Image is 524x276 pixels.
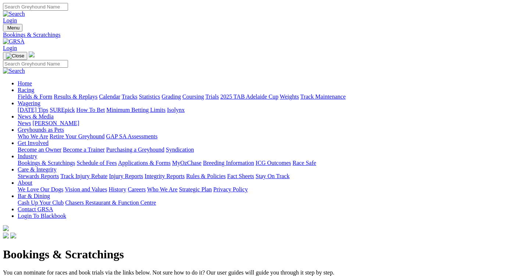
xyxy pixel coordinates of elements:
a: Rules & Policies [186,173,226,179]
p: You can nominate for races and book trials via the links below. Not sure how to do it? Our user g... [3,269,521,276]
div: Get Involved [18,146,521,153]
a: Cash Up Your Club [18,199,64,206]
a: Fields & Form [18,93,52,100]
a: Fact Sheets [227,173,254,179]
a: Grading [162,93,181,100]
img: twitter.svg [10,233,16,238]
a: News [18,120,31,126]
a: Privacy Policy [213,186,248,192]
a: Login [3,45,17,51]
a: Get Involved [18,140,49,146]
a: Become an Owner [18,146,61,153]
a: Isolynx [167,107,185,113]
a: Schedule of Fees [76,160,117,166]
div: News & Media [18,120,521,127]
a: [DATE] Tips [18,107,48,113]
a: Careers [128,186,146,192]
img: Search [3,11,25,17]
a: Stewards Reports [18,173,59,179]
a: Login [3,17,17,24]
a: We Love Our Dogs [18,186,63,192]
input: Search [3,60,68,68]
a: How To Bet [76,107,105,113]
a: Track Injury Rebate [60,173,107,179]
a: Bookings & Scratchings [18,160,75,166]
a: Greyhounds as Pets [18,127,64,133]
a: SUREpick [50,107,75,113]
a: Coursing [182,93,204,100]
img: GRSA [3,38,25,45]
img: logo-grsa-white.png [3,225,9,231]
a: Who We Are [18,133,48,139]
a: News & Media [18,113,54,120]
div: Care & Integrity [18,173,521,180]
a: Industry [18,153,37,159]
a: Injury Reports [109,173,143,179]
a: Strategic Plan [179,186,212,192]
button: Toggle navigation [3,52,27,60]
img: facebook.svg [3,233,9,238]
a: GAP SA Assessments [106,133,158,139]
a: Breeding Information [203,160,254,166]
a: Integrity Reports [145,173,185,179]
div: Greyhounds as Pets [18,133,521,140]
img: logo-grsa-white.png [29,52,35,57]
a: Vision and Values [65,186,107,192]
a: Wagering [18,100,40,106]
a: Bar & Dining [18,193,50,199]
h1: Bookings & Scratchings [3,248,521,261]
a: Stay On Track [256,173,289,179]
a: Who We Are [147,186,178,192]
button: Toggle navigation [3,24,22,32]
div: Wagering [18,107,521,113]
a: Retire Your Greyhound [50,133,105,139]
a: Login To Blackbook [18,213,66,219]
a: Purchasing a Greyhound [106,146,164,153]
a: Bookings & Scratchings [3,32,521,38]
div: Industry [18,160,521,166]
input: Search [3,3,68,11]
div: Racing [18,93,521,100]
div: Bar & Dining [18,199,521,206]
a: 2025 TAB Adelaide Cup [220,93,278,100]
a: Tracks [122,93,138,100]
div: About [18,186,521,193]
a: Care & Integrity [18,166,57,173]
a: Trials [205,93,219,100]
a: Contact GRSA [18,206,53,212]
img: Search [3,68,25,74]
a: Racing [18,87,34,93]
a: [PERSON_NAME] [32,120,79,126]
a: Syndication [166,146,194,153]
a: Weights [280,93,299,100]
a: History [108,186,126,192]
a: Become a Trainer [63,146,105,153]
a: Applications & Forms [118,160,171,166]
a: MyOzChase [172,160,202,166]
a: Statistics [139,93,160,100]
a: Chasers Restaurant & Function Centre [65,199,156,206]
a: Race Safe [292,160,316,166]
img: Close [6,53,24,59]
a: Calendar [99,93,120,100]
a: About [18,180,32,186]
a: ICG Outcomes [256,160,291,166]
a: Track Maintenance [300,93,346,100]
a: Home [18,80,32,86]
a: Minimum Betting Limits [106,107,165,113]
a: Results & Replays [54,93,97,100]
span: Menu [7,25,19,31]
